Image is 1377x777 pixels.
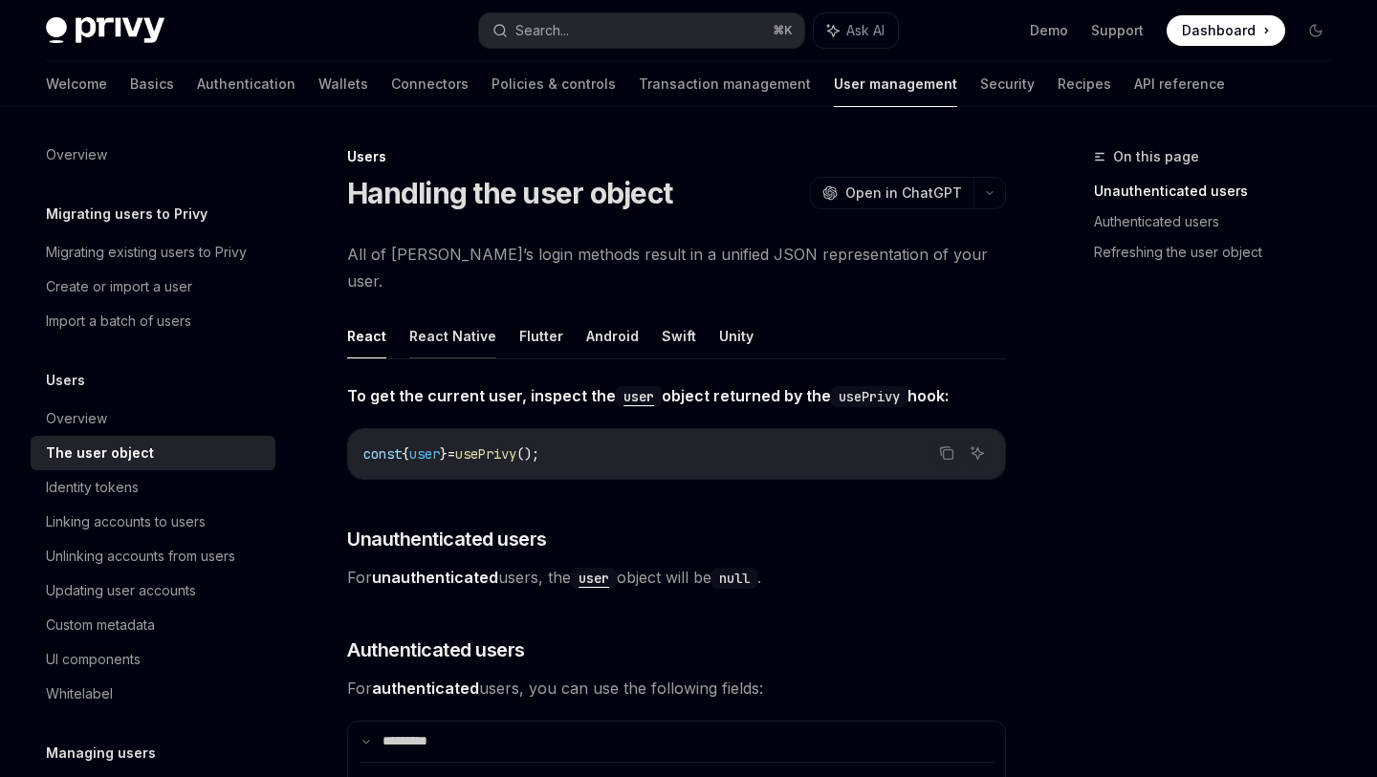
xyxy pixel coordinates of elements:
[31,505,275,539] a: Linking accounts to users
[46,545,235,568] div: Unlinking accounts from users
[31,539,275,573] a: Unlinking accounts from users
[46,614,155,637] div: Custom metadata
[31,608,275,642] a: Custom metadata
[31,138,275,172] a: Overview
[479,13,803,48] button: Search...⌘K
[31,677,275,711] a: Whitelabel
[440,445,448,463] span: }
[31,642,275,677] a: UI components
[1182,21,1256,40] span: Dashboard
[639,61,811,107] a: Transaction management
[516,445,539,463] span: ();
[46,476,139,499] div: Identity tokens
[46,203,208,226] h5: Migrating users to Privy
[347,675,1006,701] span: For users, you can use the following fields:
[1113,145,1199,168] span: On this page
[46,407,107,430] div: Overview
[616,386,662,405] a: user
[31,573,275,608] a: Updating user accounts
[130,61,174,107] a: Basics
[46,442,154,464] div: The user object
[347,637,525,663] span: Authenticated users
[810,177,973,209] button: Open in ChatGPT
[846,21,885,40] span: Ask AI
[318,61,368,107] a: Wallets
[845,183,962,203] span: Open in ChatGPT
[347,386,949,405] strong: To get the current user, inspect the object returned by the hook:
[616,386,662,407] code: user
[1030,21,1068,40] a: Demo
[571,568,617,587] a: user
[965,441,990,465] button: Ask AI
[391,61,469,107] a: Connectors
[31,235,275,270] a: Migrating existing users to Privy
[31,304,275,338] a: Import a batch of users
[363,445,402,463] span: const
[46,241,247,264] div: Migrating existing users to Privy
[31,470,275,505] a: Identity tokens
[372,568,498,587] strong: unauthenticated
[31,436,275,470] a: The user object
[571,568,617,589] code: user
[980,61,1035,107] a: Security
[934,441,959,465] button: Copy the contents from the code block
[46,310,191,333] div: Import a batch of users
[197,61,295,107] a: Authentication
[347,241,1006,294] span: All of [PERSON_NAME]’s login methods result in a unified JSON representation of your user.
[1058,61,1111,107] a: Recipes
[347,313,386,358] button: React
[711,568,757,589] code: null
[409,445,440,463] span: user
[46,369,85,392] h5: Users
[46,510,206,533] div: Linking accounts to users
[347,176,672,210] h1: Handling the user object
[719,313,754,358] button: Unity
[46,61,107,107] a: Welcome
[1167,15,1285,46] a: Dashboard
[372,679,479,698] strong: authenticated
[1094,237,1346,268] a: Refreshing the user object
[515,19,569,42] div: Search...
[814,13,898,48] button: Ask AI
[46,682,113,705] div: Whitelabel
[46,742,156,765] h5: Managing users
[519,313,563,358] button: Flutter
[1094,176,1346,206] a: Unauthenticated users
[831,386,907,407] code: usePrivy
[46,648,141,671] div: UI components
[31,401,275,436] a: Overview
[448,445,455,463] span: =
[31,270,275,304] a: Create or import a user
[46,579,196,602] div: Updating user accounts
[834,61,957,107] a: User management
[492,61,616,107] a: Policies & controls
[46,17,164,44] img: dark logo
[347,147,1006,166] div: Users
[1134,61,1225,107] a: API reference
[1091,21,1144,40] a: Support
[773,23,793,38] span: ⌘ K
[347,564,1006,591] span: For users, the object will be .
[455,445,516,463] span: usePrivy
[347,526,547,552] span: Unauthenticated users
[46,143,107,166] div: Overview
[46,275,192,298] div: Create or import a user
[662,313,696,358] button: Swift
[586,313,639,358] button: Android
[1094,206,1346,237] a: Authenticated users
[1300,15,1331,46] button: Toggle dark mode
[409,313,496,358] button: React Native
[402,445,409,463] span: {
